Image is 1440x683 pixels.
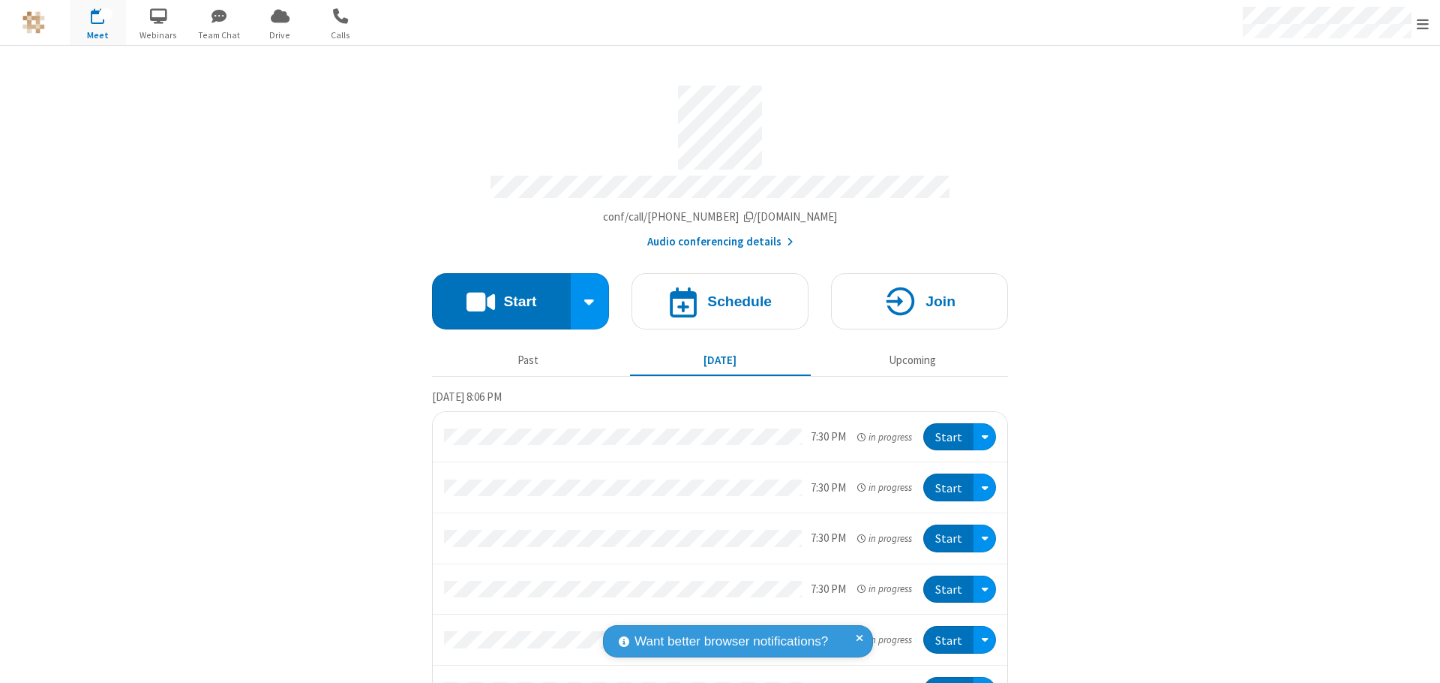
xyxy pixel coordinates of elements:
div: Open menu [973,525,996,552]
h4: Start [503,294,536,308]
span: Calls [313,29,369,42]
button: Join [831,273,1008,329]
img: QA Selenium DO NOT DELETE OR CHANGE [22,11,45,34]
div: 13 [99,8,112,20]
div: Open menu [973,576,996,603]
section: Account details [432,74,1008,251]
em: in progress [857,633,912,647]
button: Upcoming [822,346,1003,375]
button: Start [923,474,973,501]
button: Schedule [631,273,808,329]
div: 7:30 PM [811,429,846,446]
button: Past [438,346,619,375]
span: [DATE] 8:06 PM [432,390,502,404]
h4: Join [925,294,955,308]
button: Audio conferencing details [647,233,793,251]
h4: Schedule [707,294,772,308]
em: in progress [857,430,912,444]
div: Open menu [973,474,996,501]
button: Start [923,626,973,654]
span: Webinars [130,29,187,42]
button: [DATE] [630,346,811,375]
span: Meet [70,29,126,42]
div: 7:30 PM [811,480,846,497]
span: Team Chat [191,29,247,42]
button: Copy my meeting room linkCopy my meeting room link [603,209,838,226]
span: Copy my meeting room link [603,209,838,224]
em: in progress [857,582,912,596]
em: in progress [857,531,912,546]
span: Want better browser notifications? [634,632,828,651]
div: 7:30 PM [811,581,846,598]
div: Start conference options [571,273,610,329]
button: Start [923,423,973,451]
div: 7:30 PM [811,530,846,547]
button: Start [432,273,571,329]
div: Open menu [973,423,996,451]
button: Start [923,576,973,603]
div: Open menu [973,626,996,654]
span: Drive [252,29,308,42]
button: Start [923,525,973,552]
em: in progress [857,480,912,495]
